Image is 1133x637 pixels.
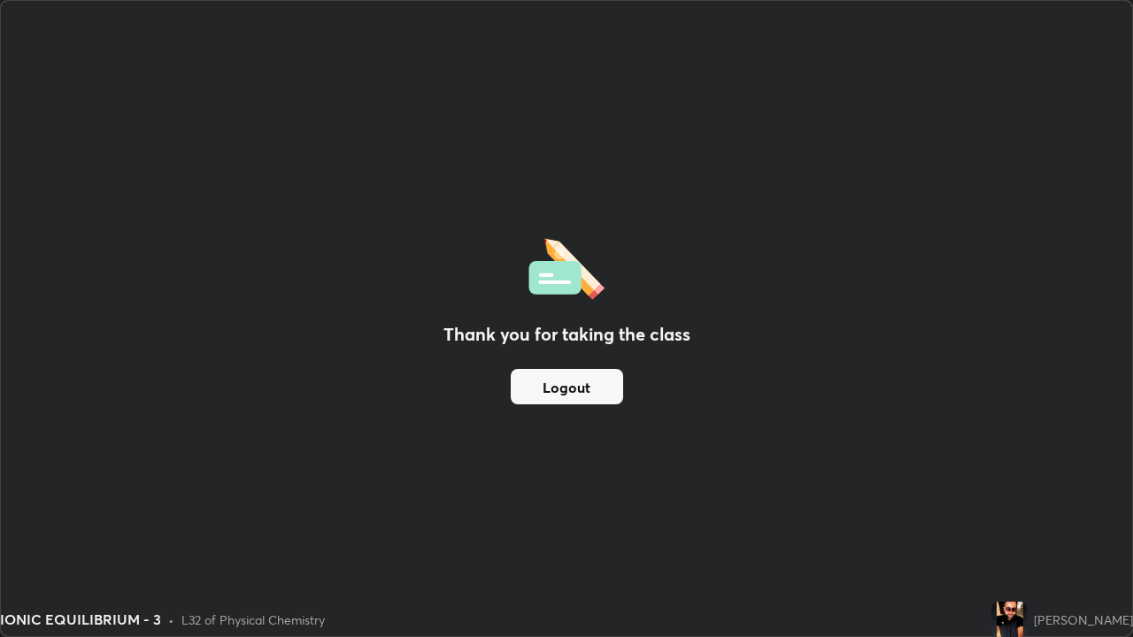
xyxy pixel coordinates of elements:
[1034,610,1133,629] div: [PERSON_NAME]
[181,610,325,629] div: L32 of Physical Chemistry
[528,233,605,300] img: offlineFeedback.1438e8b3.svg
[443,321,690,348] h2: Thank you for taking the class
[511,369,623,404] button: Logout
[168,610,174,629] div: •
[991,602,1027,637] img: a6f06f74d53c4e1491076524e4aaf9a8.jpg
